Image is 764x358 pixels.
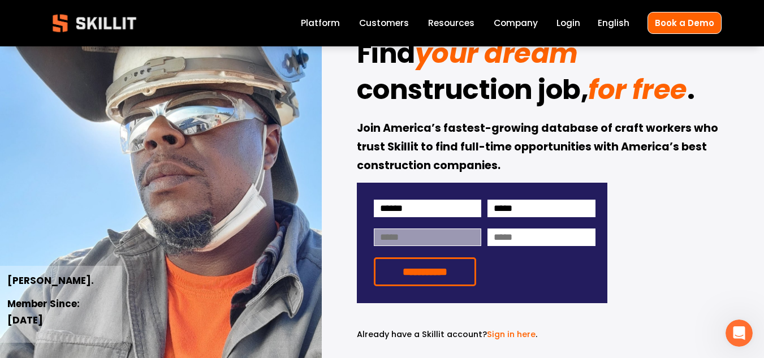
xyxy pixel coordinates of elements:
em: for free [588,71,687,109]
span: Resources [428,16,474,29]
strong: Find [357,33,415,79]
a: Customers [359,16,409,31]
strong: [PERSON_NAME]. [7,273,94,290]
a: Platform [301,16,340,31]
strong: . [687,69,695,115]
a: Login [556,16,580,31]
a: folder dropdown [428,16,474,31]
strong: Join America’s fastest-growing database of craft workers who trust Skillit to find full-time oppo... [357,120,720,175]
span: Already have a Skillit account? [357,329,487,340]
a: Sign in here [487,329,536,340]
p: . [357,328,607,341]
strong: Member Since: [DATE] [7,296,82,329]
strong: construction job, [357,69,589,115]
img: Skillit [43,6,146,40]
span: English [598,16,629,29]
a: Company [494,16,538,31]
iframe: Intercom live chat [726,320,753,347]
div: language picker [598,16,629,31]
em: your dream [415,34,578,72]
a: Book a Demo [648,12,722,34]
